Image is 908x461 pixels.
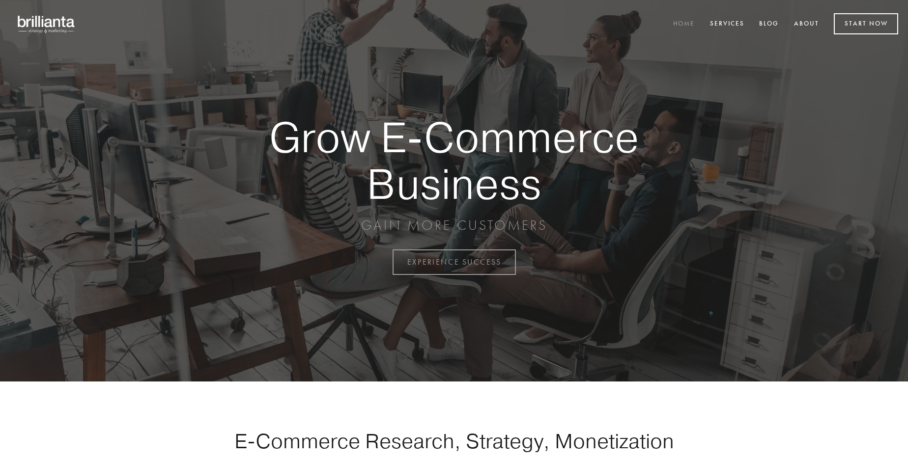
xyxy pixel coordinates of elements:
a: EXPERIENCE SUCCESS [393,249,516,275]
a: About [788,16,825,32]
a: Blog [753,16,785,32]
p: GAIN MORE CUSTOMERS [235,217,673,234]
a: Home [667,16,701,32]
h1: E-Commerce Research, Strategy, Monetization [203,429,705,453]
strong: Grow E-Commerce Business [235,114,673,207]
a: Services [704,16,751,32]
img: brillianta - research, strategy, marketing [10,10,84,38]
a: Start Now [834,13,898,34]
